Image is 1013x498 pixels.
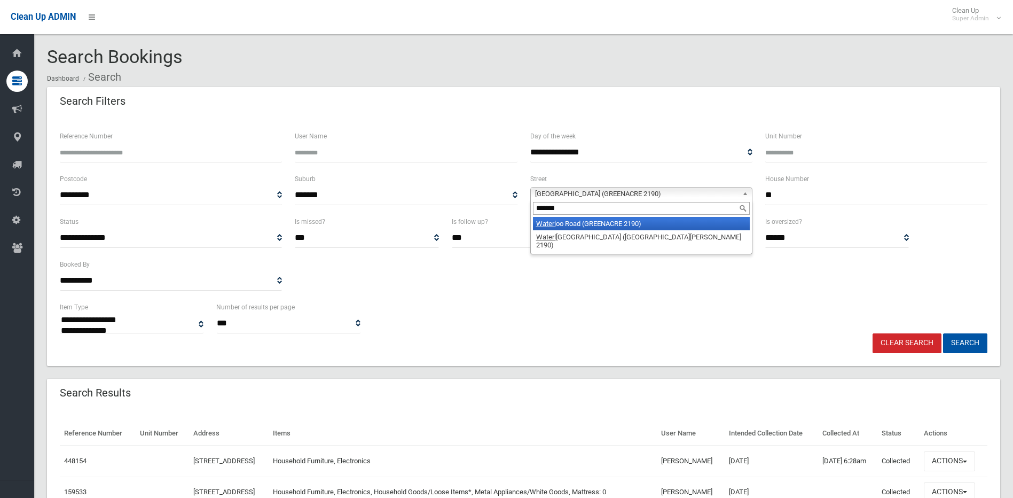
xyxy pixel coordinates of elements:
a: Dashboard [47,75,79,82]
label: Postcode [60,173,87,185]
label: Item Type [60,301,88,313]
th: Address [189,422,269,446]
a: Clear Search [873,333,941,353]
th: User Name [657,422,725,446]
li: Search [81,67,121,87]
label: Street [530,173,547,185]
label: Unit Number [765,130,802,142]
th: Collected At [818,422,877,446]
a: 159533 [64,488,87,496]
td: Household Furniture, Electronics [269,446,657,477]
td: [PERSON_NAME] [657,446,725,477]
th: Reference Number [60,422,136,446]
button: Actions [924,452,975,471]
label: Day of the week [530,130,576,142]
em: Waterl [536,233,556,241]
label: Booked By [60,259,90,270]
td: [DATE] [725,446,818,477]
label: Is oversized? [765,216,802,228]
th: Status [877,422,919,446]
span: Search Bookings [47,46,183,67]
span: Clean Up [947,6,1000,22]
th: Unit Number [136,422,189,446]
label: Is missed? [295,216,325,228]
label: Status [60,216,78,228]
em: Waterl [536,220,556,228]
header: Search Results [47,383,144,403]
label: House Number [765,173,809,185]
li: [GEOGRAPHIC_DATA] ([GEOGRAPHIC_DATA][PERSON_NAME] 2190) [533,230,750,252]
label: Is follow up? [452,216,488,228]
label: Suburb [295,173,316,185]
th: Intended Collection Date [725,422,818,446]
label: Reference Number [60,130,113,142]
th: Actions [920,422,987,446]
a: [STREET_ADDRESS] [193,488,255,496]
th: Items [269,422,657,446]
a: 448154 [64,457,87,465]
li: oo Road (GREENACRE 2190) [533,217,750,230]
small: Super Admin [952,14,989,22]
header: Search Filters [47,91,138,112]
td: [DATE] 6:28am [818,446,877,477]
span: Clean Up ADMIN [11,12,76,22]
a: [STREET_ADDRESS] [193,457,255,465]
td: Collected [877,446,919,477]
label: User Name [295,130,327,142]
span: [GEOGRAPHIC_DATA] (GREENACRE 2190) [535,188,738,200]
label: Number of results per page [216,301,295,313]
button: Search [943,333,987,353]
